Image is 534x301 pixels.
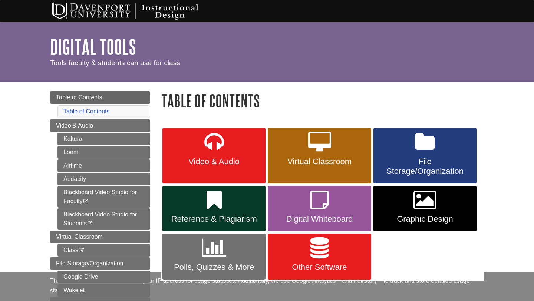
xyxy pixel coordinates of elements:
[379,157,471,176] span: File Storage/Organization
[373,128,477,183] a: File Storage/Organization
[57,244,150,257] a: Class
[268,234,371,279] a: Other Software
[83,199,89,204] i: This link opens in a new window
[56,234,103,240] span: Virtual Classroom
[162,186,266,232] a: Reference & Plagiarism
[57,133,150,145] a: Kaltura
[50,231,150,243] a: Virtual Classroom
[273,262,365,272] span: Other Software
[57,146,150,159] a: Loom
[168,157,260,166] span: Video & Audio
[373,186,477,232] a: Graphic Design
[50,91,150,104] a: Table of Contents
[268,128,371,183] a: Virtual Classroom
[168,262,260,272] span: Polls, Quizzes & More
[268,186,371,232] a: Digital Whiteboard
[57,271,150,283] a: Google Drive
[56,260,123,267] span: File Storage/Organization
[50,257,150,270] a: File Storage/Organization
[46,2,224,20] img: Davenport University Instructional Design
[168,214,260,224] span: Reference & Plagiarism
[57,284,150,297] a: Wakelet
[273,157,365,166] span: Virtual Classroom
[50,35,136,58] a: Digital Tools
[379,214,471,224] span: Graphic Design
[57,186,150,208] a: Blackboard Video Studio for Faculty
[56,94,102,100] span: Table of Contents
[57,208,150,230] a: Blackboard Video Studio for Students
[56,122,93,129] span: Video & Audio
[273,214,365,224] span: Digital Whiteboard
[161,91,484,110] h1: Table of Contents
[57,173,150,185] a: Audacity
[50,59,180,67] span: Tools faculty & students can use for class
[63,108,110,115] a: Table of Contents
[162,128,266,183] a: Video & Audio
[57,159,150,172] a: Airtime
[78,248,85,253] i: This link opens in a new window
[87,221,93,226] i: This link opens in a new window
[50,119,150,132] a: Video & Audio
[162,234,266,279] a: Polls, Quizzes & More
